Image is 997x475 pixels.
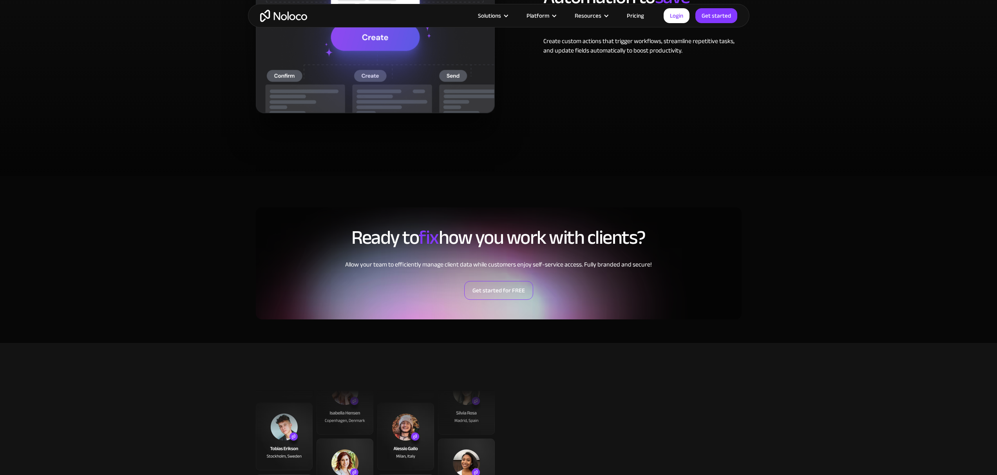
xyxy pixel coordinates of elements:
div: Platform [527,11,549,21]
button: Send a message… [133,247,145,260]
span: fix [419,219,439,256]
div: Solutions [468,11,517,21]
div: Resources [565,11,617,21]
div: Solutions [478,11,501,21]
a: Get started [695,8,737,23]
img: Profile image for Help Bot [22,4,35,17]
button: Emoji picker [120,250,127,257]
div: Hi there, if you have any questions about our pricing, just let us know! [13,62,122,77]
div: Darragh [13,81,122,89]
div: Hi there, if you have any questions about our pricing, just let us know!DarraghDarragh • 34m ago [6,53,128,94]
div: Create custom actions that trigger workflows, streamline repetitive tasks, and update fields auto... [543,36,741,55]
button: Home [123,3,138,18]
div: Platform [517,11,565,21]
a: Login [664,8,689,23]
div: Resources [575,11,601,21]
textarea: Ask a question… [8,228,148,241]
div: Allow your team to efficiently manage client data while customers enjoy self-service access. Full... [256,260,742,269]
input: Your email [13,207,144,227]
div: Darragh says… [6,53,150,111]
a: home [260,10,307,22]
div: Close [138,3,152,17]
div: Darragh • 34m ago [13,95,59,100]
h2: Ready to how you work with clients? [256,227,742,248]
a: Get started for FREE [464,281,533,300]
h1: Help Bot [38,7,65,13]
a: Pricing [617,11,654,21]
button: go back [5,3,20,18]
